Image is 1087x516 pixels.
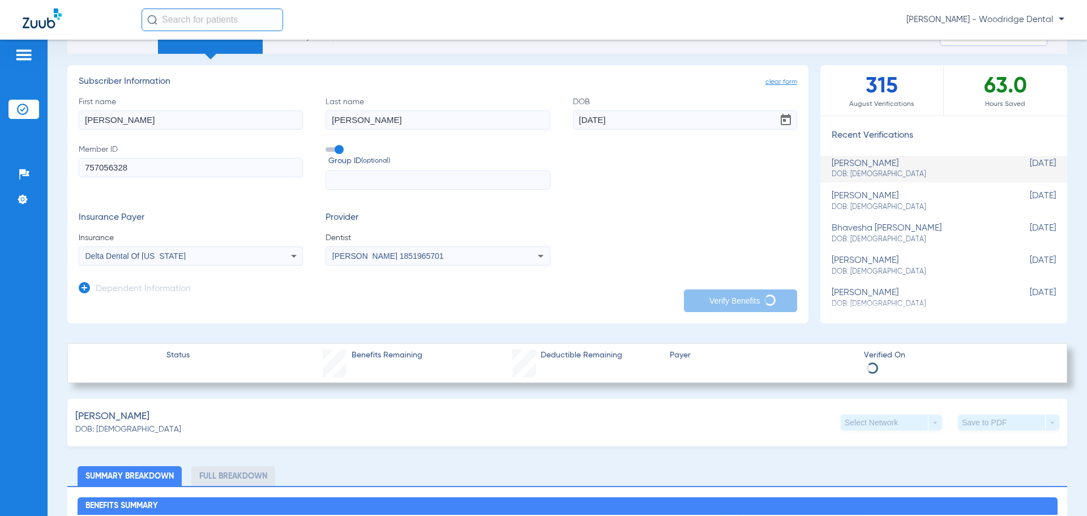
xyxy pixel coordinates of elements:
div: 63.0 [944,65,1067,116]
span: [DATE] [999,159,1056,180]
input: First name [79,110,303,130]
img: hamburger-icon [15,48,33,62]
span: August Verifications [820,99,943,110]
small: (optional) [361,155,390,167]
span: DOB: [DEMOGRAPHIC_DATA] [832,299,999,309]
span: Payer [670,349,854,361]
h3: Provider [326,212,550,224]
span: Dentist [326,232,550,244]
span: [PERSON_NAME] - Woodridge Dental [906,14,1064,25]
li: Full Breakdown [191,466,275,486]
span: Benefits Remaining [352,349,422,361]
span: DOB: [DEMOGRAPHIC_DATA] [832,169,999,180]
span: Delta Dental Of [US_STATE] [85,251,186,261]
input: Search for patients [142,8,283,31]
span: Insurance [79,232,303,244]
button: Verify Benefits [684,289,797,312]
div: [PERSON_NAME] [832,159,999,180]
span: [DATE] [999,223,1056,244]
span: DOB: [DEMOGRAPHIC_DATA] [832,234,999,245]
img: Search Icon [147,15,157,25]
span: [DATE] [999,288,1056,309]
span: DOB: [DEMOGRAPHIC_DATA] [832,267,999,277]
span: Verified On [864,349,1049,361]
span: [PERSON_NAME] 1851965701 [332,251,444,261]
label: Last name [326,96,550,130]
span: clear form [765,76,797,88]
span: [DATE] [999,191,1056,212]
span: Hours Saved [944,99,1067,110]
input: Last name [326,110,550,130]
label: DOB [573,96,797,130]
input: DOBOpen calendar [573,110,797,130]
li: Summary Breakdown [78,466,182,486]
div: [PERSON_NAME] [832,255,999,276]
span: [DATE] [999,255,1056,276]
h3: Recent Verifications [820,130,1067,142]
img: Zuub Logo [23,8,62,28]
h2: Benefits Summary [78,497,1058,515]
h3: Insurance Payer [79,212,303,224]
span: Status [166,349,190,361]
span: [PERSON_NAME] [75,410,149,424]
div: 315 [820,65,944,116]
label: Member ID [79,144,303,190]
h3: Subscriber Information [79,76,797,88]
div: bhavesha [PERSON_NAME] [832,223,999,244]
div: [PERSON_NAME] [832,191,999,212]
div: [PERSON_NAME] [832,288,999,309]
label: First name [79,96,303,130]
input: Member ID [79,158,303,177]
span: DOB: [DEMOGRAPHIC_DATA] [75,424,181,436]
span: DOB: [DEMOGRAPHIC_DATA] [832,202,999,212]
h3: Dependent Information [96,284,191,295]
button: Open calendar [774,109,797,131]
span: Deductible Remaining [541,349,622,361]
span: Group ID [328,155,550,167]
